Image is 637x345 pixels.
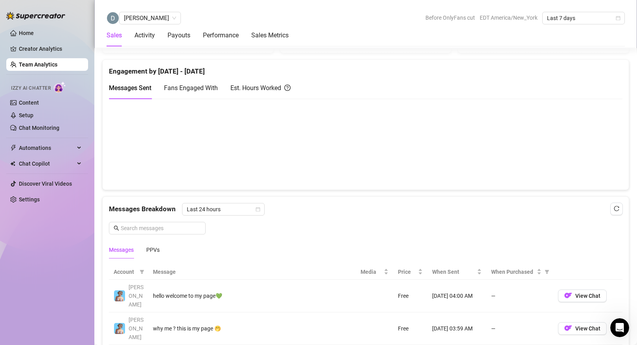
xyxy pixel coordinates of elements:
span: When Purchased [491,268,535,276]
a: Settings [19,196,40,203]
td: — [486,312,553,345]
div: Sales [107,31,122,40]
td: — [486,280,553,312]
span: View Chat [575,325,600,332]
span: filter [545,269,549,274]
span: [PERSON_NAME] [129,317,144,340]
a: Setup [19,112,33,118]
span: Automations [19,142,75,154]
div: why me ? this is my page 🤭 [153,324,351,333]
div: Payouts [168,31,190,40]
span: filter [140,269,144,274]
input: Search messages [121,224,201,232]
span: EDT America/New_York [480,12,538,24]
img: Vanessa [114,290,125,301]
a: Creator Analytics [19,42,82,55]
td: Free [393,312,427,345]
span: question-circle [284,83,291,93]
td: Free [393,280,427,312]
div: hello welcome to my page💚 [153,291,351,300]
td: [DATE] 03:59 AM [427,312,486,345]
span: Messages Sent [109,84,151,92]
span: Before OnlyFans cut [425,12,475,24]
div: PPVs [146,245,160,254]
a: OFView Chat [558,327,607,333]
th: Price [393,264,427,280]
th: Media [356,264,393,280]
span: Fans Engaged With [164,84,218,92]
a: Team Analytics [19,61,57,68]
button: OFView Chat [558,290,607,302]
img: Dale Jacolba [107,12,119,24]
div: Performance [203,31,239,40]
span: calendar [256,207,260,212]
span: reload [614,206,619,211]
span: Media [361,268,382,276]
span: Last 24 hours [187,203,260,215]
th: When Purchased [486,264,553,280]
div: Activity [134,31,155,40]
iframe: Intercom live chat [610,318,629,337]
img: AI Chatter [54,81,66,93]
span: thunderbolt [10,145,17,151]
div: Messages [109,245,134,254]
span: filter [138,266,146,278]
span: search [114,225,119,231]
a: Content [19,100,39,106]
span: calendar [616,16,620,20]
span: Izzy AI Chatter [11,85,51,92]
span: Price [398,268,416,276]
span: Account [114,268,136,276]
img: OF [564,291,572,299]
a: Chat Monitoring [19,125,59,131]
a: OFView Chat [558,294,607,301]
div: Messages Breakdown [109,203,622,216]
img: logo-BBDzfeDw.svg [6,12,65,20]
img: Chat Copilot [10,161,15,166]
div: Est. Hours Worked [230,83,291,93]
th: Message [148,264,356,280]
button: OFView Chat [558,322,607,335]
span: filter [543,266,551,278]
span: Dale Jacolba [124,12,176,24]
a: Discover Viral Videos [19,181,72,187]
div: Engagement by [DATE] - [DATE] [109,60,622,77]
td: [DATE] 04:00 AM [427,280,486,312]
span: Chat Copilot [19,157,75,170]
a: Home [19,30,34,36]
th: When Sent [427,264,486,280]
span: Last 7 days [547,12,620,24]
img: Vanessa [114,323,125,334]
div: Sales Metrics [251,31,289,40]
span: View Chat [575,293,600,299]
span: When Sent [432,268,475,276]
img: OF [564,324,572,332]
span: [PERSON_NAME] [129,284,144,308]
